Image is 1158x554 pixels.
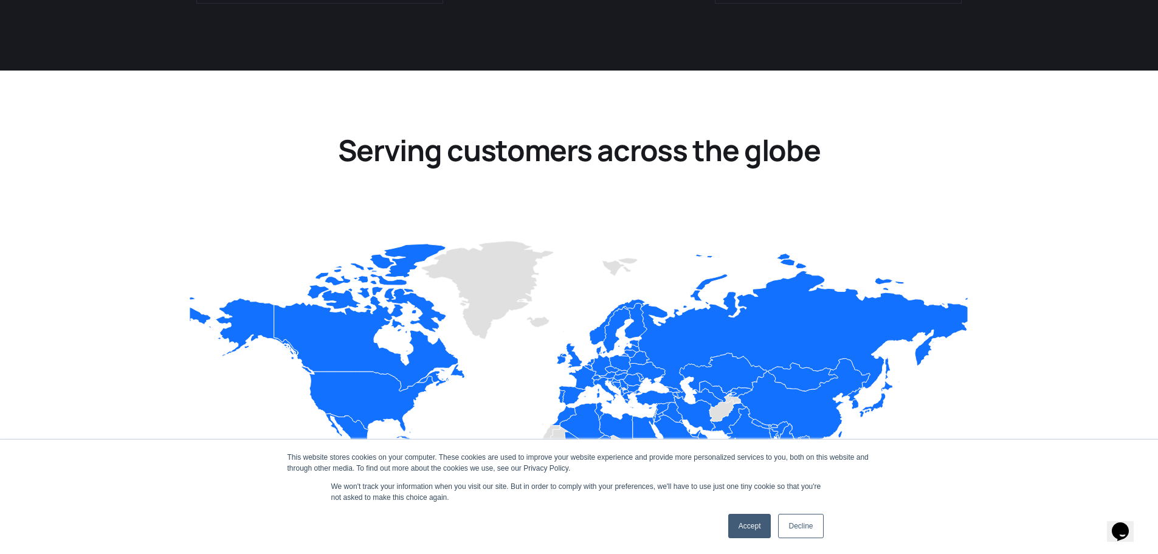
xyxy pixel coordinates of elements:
[288,452,871,474] div: This website stores cookies on your computer. These cookies are used to improve your website expe...
[190,131,968,169] h2: Serving customers across the globe
[331,481,827,503] p: We won't track your information when you visit our site. But in order to comply with your prefere...
[1107,505,1146,542] iframe: chat widget
[728,514,771,538] a: Accept
[778,514,823,538] a: Decline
